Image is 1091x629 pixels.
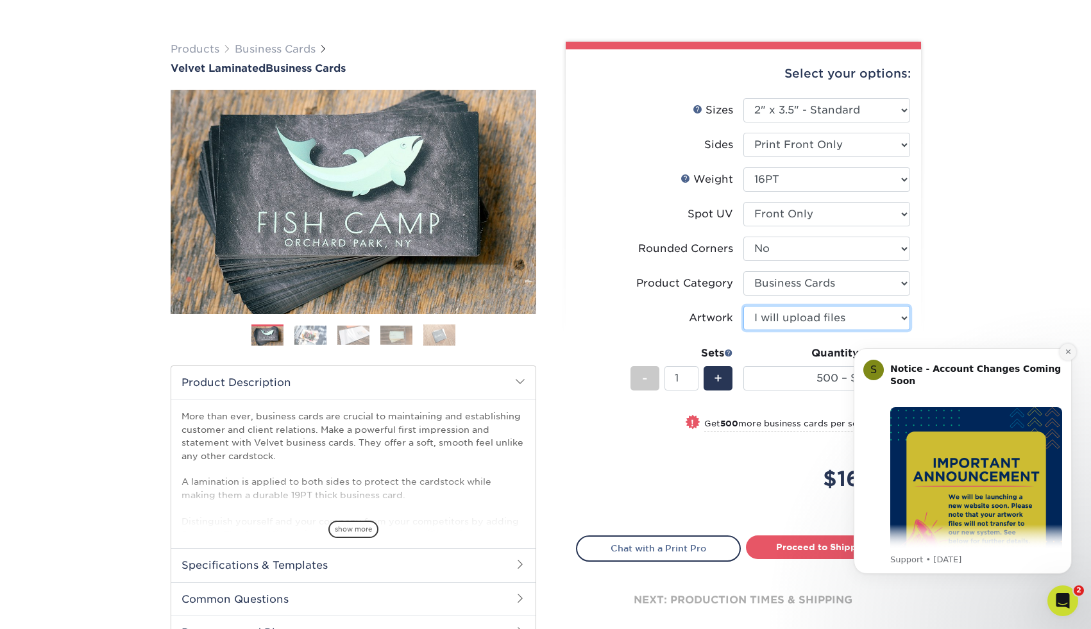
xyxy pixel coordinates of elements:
div: Product Category [636,276,733,291]
img: Business Cards 02 [294,325,326,345]
iframe: Intercom live chat [1047,585,1078,616]
span: 2 [1074,585,1084,596]
div: Artwork [689,310,733,326]
div: Sides [704,137,733,153]
img: Business Cards 01 [251,320,283,352]
div: $167.00 [753,464,910,494]
div: Select your options: [576,49,911,98]
small: Get more business cards per set for [704,419,910,432]
iframe: Google Customer Reviews [3,590,109,625]
a: Velvet LaminatedBusiness Cards [171,62,536,74]
span: show more [328,521,378,538]
iframe: Intercom notifications message [834,329,1091,594]
span: - [642,369,648,388]
h2: Specifications & Templates [171,548,536,582]
div: Weight [681,172,733,187]
a: Chat with a Print Pro [576,535,741,561]
span: Velvet Laminated [171,62,266,74]
img: Business Cards 05 [423,324,455,346]
span: ! [691,416,694,430]
div: Spot UV [688,206,733,222]
img: Business Cards 03 [337,325,369,345]
div: Sets [630,346,733,361]
img: Business Cards 04 [380,325,412,345]
div: Sizes [693,103,733,118]
h2: Product Description [171,366,536,399]
a: Business Cards [235,43,316,55]
a: Proceed to Shipping [746,535,911,558]
h2: Common Questions [171,582,536,616]
a: Products [171,43,219,55]
p: More than ever, business cards are crucial to maintaining and establishing customer and client re... [182,410,525,619]
strong: 500 [720,419,738,428]
h1: Business Cards [171,62,536,74]
span: + [714,369,722,388]
div: Quantity per Set [743,346,910,361]
div: Rounded Corners [638,241,733,256]
img: Velvet Laminated 01 [171,19,536,385]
